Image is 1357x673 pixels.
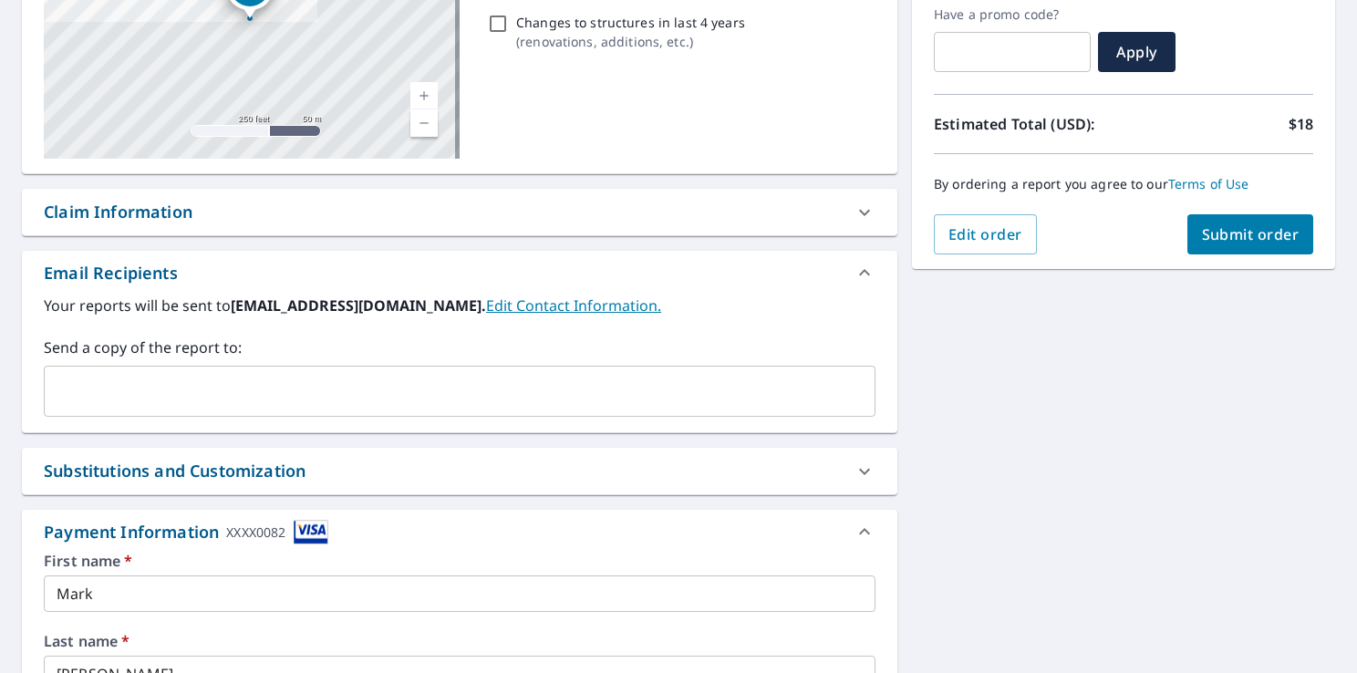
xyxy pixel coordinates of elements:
[44,634,875,648] label: Last name
[231,295,486,316] b: [EMAIL_ADDRESS][DOMAIN_NAME].
[516,32,745,51] p: ( renovations, additions, etc. )
[44,295,875,316] label: Your reports will be sent to
[948,224,1022,244] span: Edit order
[1187,214,1314,254] button: Submit order
[22,251,897,295] div: Email Recipients
[294,520,328,544] img: cardImage
[516,13,745,32] p: Changes to structures in last 4 years
[486,295,661,316] a: EditContactInfo
[44,520,328,544] div: Payment Information
[22,448,897,494] div: Substitutions and Customization
[1289,113,1313,135] p: $18
[44,200,192,224] div: Claim Information
[934,214,1037,254] button: Edit order
[44,261,178,285] div: Email Recipients
[44,336,875,358] label: Send a copy of the report to:
[410,82,438,109] a: Current Level 17, Zoom In
[22,510,897,554] div: Payment InformationXXXX0082cardImage
[1202,224,1300,244] span: Submit order
[1168,175,1249,192] a: Terms of Use
[44,459,306,483] div: Substitutions and Customization
[226,520,285,544] div: XXXX0082
[934,113,1124,135] p: Estimated Total (USD):
[934,6,1091,23] label: Have a promo code?
[44,554,875,568] label: First name
[22,189,897,235] div: Claim Information
[410,109,438,137] a: Current Level 17, Zoom Out
[934,176,1313,192] p: By ordering a report you agree to our
[1098,32,1176,72] button: Apply
[1113,42,1161,62] span: Apply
